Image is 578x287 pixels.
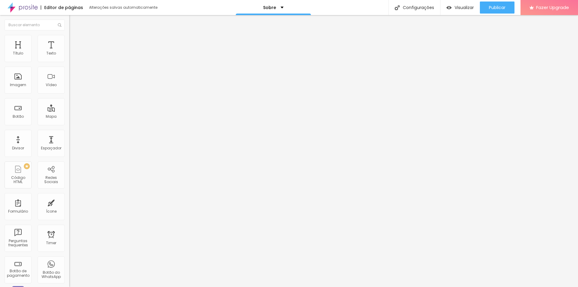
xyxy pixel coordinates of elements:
[455,5,474,10] span: Visualizar
[41,5,83,10] div: Editor de páginas
[46,114,57,119] div: Mapa
[46,51,56,55] div: Texto
[46,241,56,245] div: Timer
[69,15,578,287] iframe: Editor
[8,209,28,214] div: Formulário
[395,5,400,10] img: Icone
[6,239,30,248] div: Perguntas frequentes
[13,114,24,119] div: Botão
[5,20,65,30] input: Buscar elemento
[446,5,452,10] img: view-1.svg
[480,2,514,14] button: Publicar
[12,146,24,150] div: Divisor
[6,269,30,278] div: Botão de pagamento
[10,83,26,87] div: Imagem
[489,5,505,10] span: Publicar
[263,5,276,10] p: Sobre
[13,51,23,55] div: Título
[39,270,63,279] div: Botão do WhatsApp
[46,209,57,214] div: Ícone
[41,146,61,150] div: Espaçador
[58,23,61,27] img: Icone
[536,5,569,10] span: Fazer Upgrade
[89,6,158,9] div: Alterações salvas automaticamente
[440,2,480,14] button: Visualizar
[46,83,57,87] div: Vídeo
[39,176,63,184] div: Redes Sociais
[6,176,30,184] div: Código HTML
